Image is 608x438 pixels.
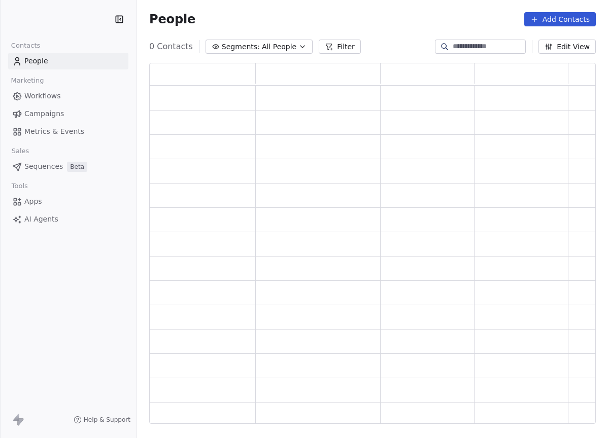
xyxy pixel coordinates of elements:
[84,416,130,424] span: Help & Support
[24,126,84,137] span: Metrics & Events
[319,40,361,54] button: Filter
[24,196,42,207] span: Apps
[8,88,128,104] a: Workflows
[8,158,128,175] a: SequencesBeta
[524,12,596,26] button: Add Contacts
[8,211,128,228] a: AI Agents
[8,193,128,210] a: Apps
[8,105,128,122] a: Campaigns
[8,53,128,69] a: People
[24,56,48,66] span: People
[24,91,61,101] span: Workflows
[7,73,48,88] span: Marketing
[24,108,64,119] span: Campaigns
[149,12,195,27] span: People
[24,214,58,225] span: AI Agents
[24,161,63,172] span: Sequences
[7,38,45,53] span: Contacts
[8,123,128,140] a: Metrics & Events
[74,416,130,424] a: Help & Support
[538,40,596,54] button: Edit View
[222,42,260,52] span: Segments:
[149,41,193,53] span: 0 Contacts
[262,42,296,52] span: All People
[7,178,32,194] span: Tools
[7,143,33,159] span: Sales
[67,162,87,172] span: Beta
